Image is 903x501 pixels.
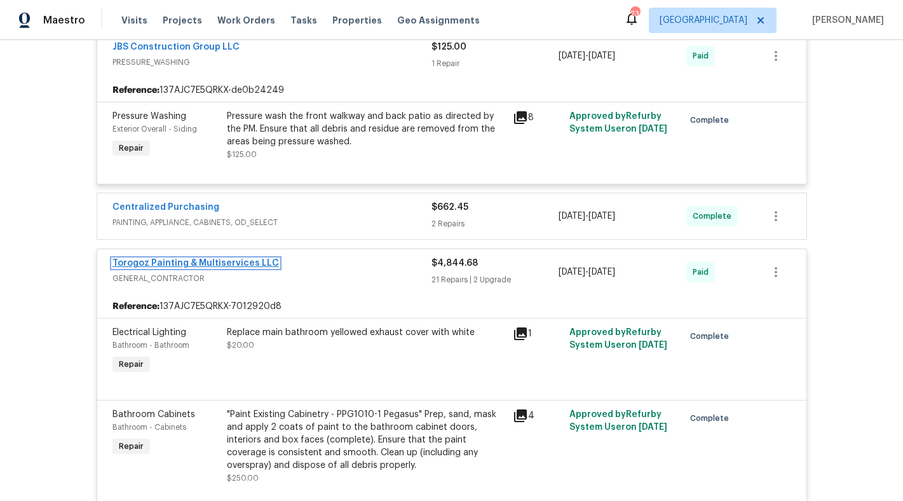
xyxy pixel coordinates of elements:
span: [DATE] [559,212,585,221]
span: [GEOGRAPHIC_DATA] [660,14,747,27]
span: Geo Assignments [397,14,480,27]
div: 137AJC7E5QRKX-de0b24249 [97,79,806,102]
div: 2 Repairs [431,217,559,230]
span: $4,844.68 [431,259,478,268]
span: Paid [693,50,714,62]
span: [DATE] [588,268,615,277]
div: 23 [630,8,639,20]
span: [DATE] [588,212,615,221]
div: 4 [513,408,562,423]
span: Complete [690,412,734,425]
span: - [559,210,615,223]
span: Paid [693,266,714,278]
div: 137AJC7E5QRKX-7012920d8 [97,295,806,318]
span: PRESSURE_WASHING [112,56,431,69]
span: Complete [690,114,734,127]
a: Centralized Purchasing [112,203,219,212]
span: Approved by Refurby System User on [569,410,667,432]
span: Electrical Lighting [112,328,186,337]
span: [DATE] [639,341,667,350]
span: $125.00 [431,43,466,51]
b: Reference: [112,84,160,97]
span: Bathroom - Cabinets [112,423,186,431]
a: JBS Construction Group LLC [112,43,240,51]
span: [DATE] [559,268,585,277]
span: Approved by Refurby System User on [569,112,667,134]
span: Complete [693,210,737,223]
span: - [559,266,615,278]
span: Repair [114,142,149,154]
span: Repair [114,358,149,371]
span: Tasks [290,16,317,25]
span: Bathroom - Bathroom [112,341,189,349]
span: PAINTING, APPLIANCE, CABINETS, OD_SELECT [112,216,431,229]
span: Maestro [43,14,85,27]
a: Torogoz Painting & Multiservices LLC [112,259,279,268]
b: Reference: [112,300,160,313]
div: 1 [513,326,562,341]
span: [DATE] [588,51,615,60]
div: 21 Repairs | 2 Upgrade [431,273,559,286]
span: [DATE] [559,51,585,60]
span: - [559,50,615,62]
span: Pressure Washing [112,112,186,121]
span: Bathroom Cabinets [112,410,195,419]
span: GENERAL_CONTRACTOR [112,272,431,285]
span: Repair [114,440,149,453]
span: Approved by Refurby System User on [569,328,667,350]
div: "Paint Existing Cabinetry - PPG1010-1 Pegasus" Prep, sand, mask and apply 2 coats of paint to the... [227,408,505,472]
span: $250.00 [227,474,259,482]
span: Visits [121,14,147,27]
span: Complete [690,330,734,343]
span: [DATE] [639,423,667,432]
span: $662.45 [431,203,468,212]
span: Exterior Overall - Siding [112,125,197,133]
span: [DATE] [639,125,667,134]
div: Pressure wash the front walkway and back patio as directed by the PM. Ensure that all debris and ... [227,110,505,148]
div: 1 Repair [431,57,559,70]
span: [PERSON_NAME] [807,14,884,27]
div: 8 [513,110,562,125]
span: $20.00 [227,341,254,349]
span: Work Orders [217,14,275,27]
span: Properties [332,14,382,27]
span: $125.00 [227,151,257,158]
div: Replace main bathroom yellowed exhaust cover with white [227,326,505,339]
span: Projects [163,14,202,27]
